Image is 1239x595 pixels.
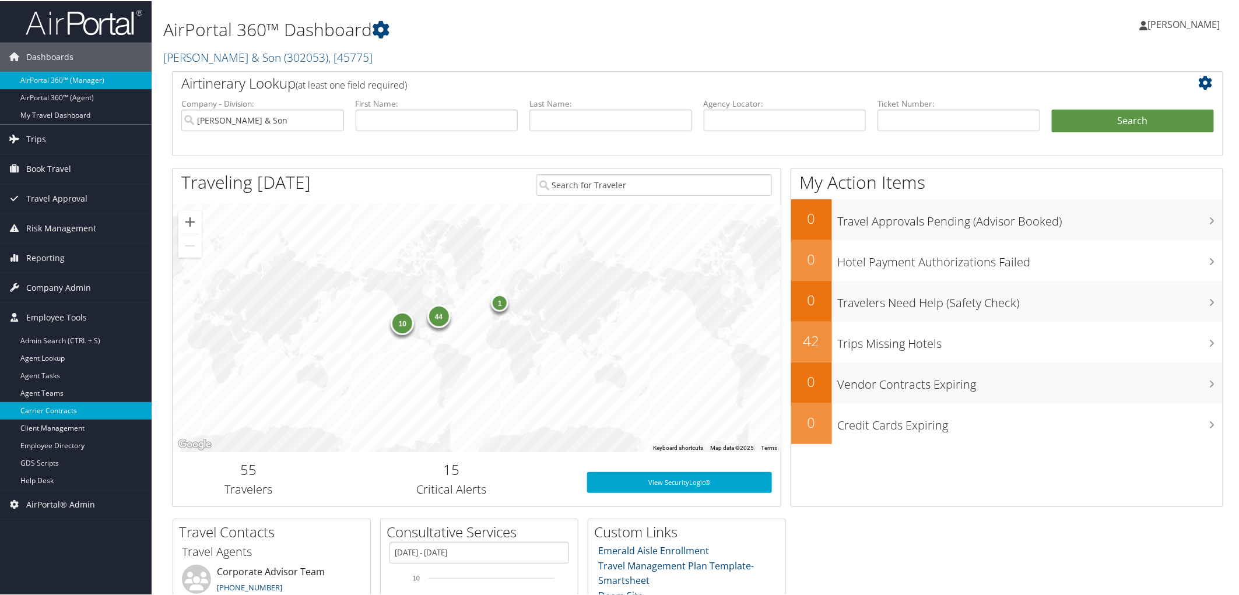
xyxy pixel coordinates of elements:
h3: Credit Cards Expiring [838,410,1223,432]
h3: Vendor Contracts Expiring [838,369,1223,392]
div: 44 [427,303,450,326]
span: Trips [26,124,46,153]
h3: Trips Missing Hotels [838,329,1223,351]
h2: 15 [334,459,570,478]
label: First Name: [356,97,518,108]
h2: Consultative Services [387,521,578,541]
h2: 55 [181,459,316,478]
span: [PERSON_NAME] [1148,17,1220,30]
h1: AirPortal 360™ Dashboard [163,16,876,41]
a: View SecurityLogic® [587,471,773,492]
span: , [ 45775 ] [328,48,373,64]
span: (at least one field required) [296,78,407,90]
img: airportal-logo.png [26,8,142,35]
span: Map data ©2025 [710,443,754,450]
a: Open this area in Google Maps (opens a new window) [176,436,214,451]
div: 10 [391,311,414,334]
a: 0Hotel Payment Authorizations Failed [791,239,1223,280]
span: Employee Tools [26,302,87,331]
h2: 0 [791,371,832,390]
span: Dashboards [26,41,73,71]
h2: 0 [791,289,832,309]
span: ( 302053 ) [284,48,328,64]
img: Google [176,436,214,451]
a: [PHONE_NUMBER] [217,581,282,592]
div: 1 [491,293,508,311]
h2: 42 [791,330,832,350]
h2: Travel Contacts [179,521,370,541]
button: Keyboard shortcuts [653,443,703,451]
label: Agency Locator: [704,97,866,108]
span: Reporting [26,242,65,272]
button: Search [1052,108,1215,132]
a: 0Vendor Contracts Expiring [791,361,1223,402]
span: AirPortal® Admin [26,489,95,518]
span: Company Admin [26,272,91,301]
h3: Travelers Need Help (Safety Check) [838,288,1223,310]
h1: My Action Items [791,169,1223,193]
h3: Travel Agents [182,543,361,559]
a: Travel Management Plan Template- Smartsheet [599,558,754,586]
a: [PERSON_NAME] & Son [163,48,373,64]
span: Book Travel [26,153,71,182]
label: Ticket Number: [878,97,1040,108]
h1: Traveling [DATE] [181,169,311,193]
a: 42Trips Missing Hotels [791,321,1223,361]
a: Emerald Aisle Enrollment [599,543,710,556]
span: Risk Management [26,213,96,242]
h3: Hotel Payment Authorizations Failed [838,247,1223,269]
h2: 0 [791,411,832,431]
h2: 0 [791,248,832,268]
a: Terms (opens in new tab) [761,443,777,450]
h2: Custom Links [594,521,785,541]
span: Travel Approval [26,183,87,212]
h3: Travelers [181,480,316,497]
a: 0Travel Approvals Pending (Advisor Booked) [791,198,1223,239]
button: Zoom out [178,233,202,256]
a: 0Credit Cards Expiring [791,402,1223,443]
input: Search for Traveler [536,173,773,195]
button: Zoom in [178,209,202,233]
label: Company - Division: [181,97,344,108]
a: 0Travelers Need Help (Safety Check) [791,280,1223,321]
label: Last Name: [529,97,692,108]
tspan: 10 [413,573,420,580]
h2: 0 [791,207,832,227]
a: [PERSON_NAME] [1140,6,1232,41]
h2: Airtinerary Lookup [181,72,1126,92]
h3: Critical Alerts [334,480,570,497]
h3: Travel Approvals Pending (Advisor Booked) [838,206,1223,228]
